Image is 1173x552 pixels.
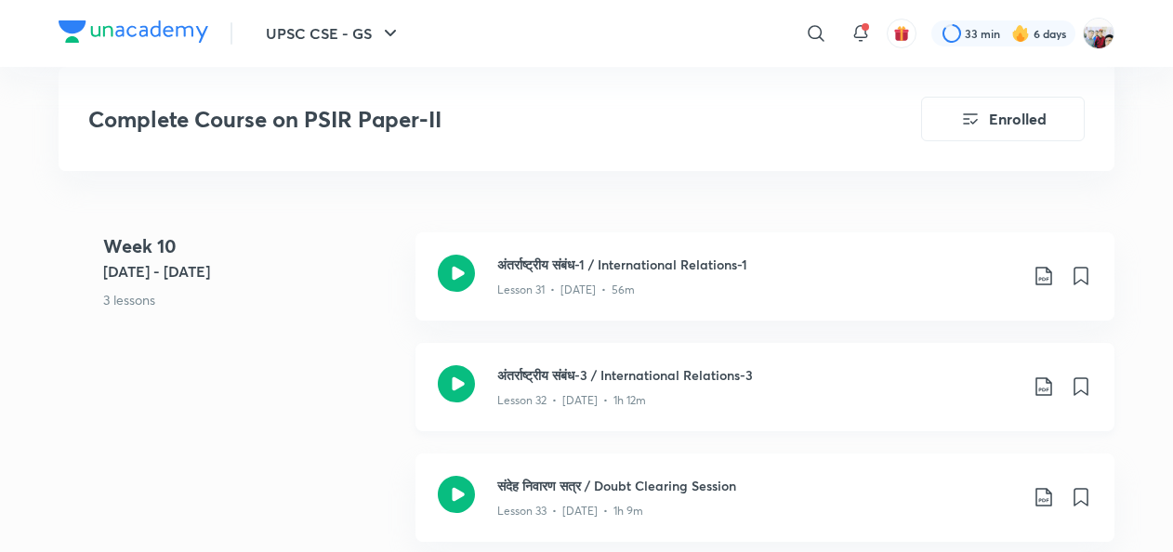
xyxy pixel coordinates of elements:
[497,365,1018,385] h3: अंतर्राष्ट्रीय संबंध-3 / International Relations-3
[415,343,1114,453] a: अंतर्राष्ट्रीय संबंध-3 / International Relations-3Lesson 32 • [DATE] • 1h 12m
[887,19,916,48] button: avatar
[497,476,1018,495] h3: संदेह निवारण सत्र / Doubt Clearing Session
[921,97,1085,141] button: Enrolled
[59,20,208,47] a: Company Logo
[103,260,401,283] h5: [DATE] - [DATE]
[59,20,208,43] img: Company Logo
[1011,24,1030,43] img: streak
[497,255,1018,274] h3: अंतर्राष्ट्रीय संबंध-1 / International Relations-1
[88,106,816,133] h3: Complete Course on PSIR Paper-II
[103,290,401,309] p: 3 lessons
[1083,18,1114,49] img: km swarthi
[415,232,1114,343] a: अंतर्राष्ट्रीय संबंध-1 / International Relations-1Lesson 31 • [DATE] • 56m
[497,392,646,409] p: Lesson 32 • [DATE] • 1h 12m
[255,15,413,52] button: UPSC CSE - GS
[103,232,401,260] h4: Week 10
[497,503,643,519] p: Lesson 33 • [DATE] • 1h 9m
[497,282,635,298] p: Lesson 31 • [DATE] • 56m
[893,25,910,42] img: avatar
